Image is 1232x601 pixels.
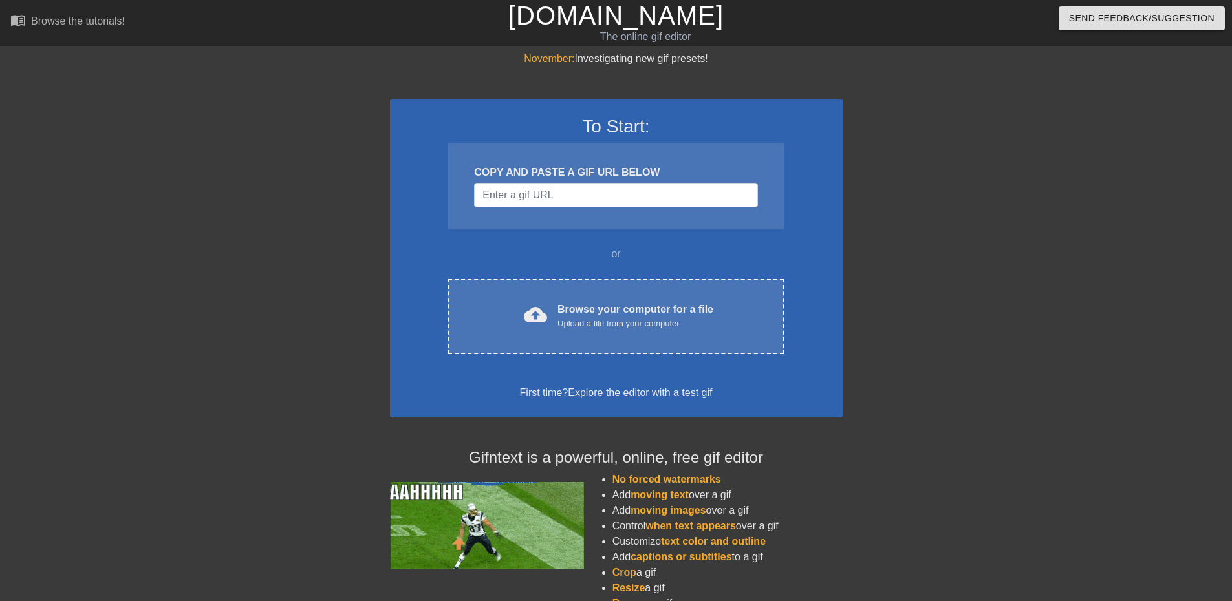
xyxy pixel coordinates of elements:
[407,116,826,138] h3: To Start:
[557,317,713,330] div: Upload a file from your computer
[524,53,574,64] span: November:
[645,520,736,531] span: when text appears
[390,51,843,67] div: Investigating new gif presets!
[612,580,843,596] li: a gif
[390,448,843,467] h4: Gifntext is a powerful, online, free gif editor
[631,505,706,516] span: moving images
[612,503,843,518] li: Add over a gif
[612,549,843,565] li: Add to a gif
[10,12,125,32] a: Browse the tutorials!
[557,302,713,330] div: Browse your computer for a file
[612,518,843,534] li: Control over a gif
[474,183,757,207] input: Username
[417,29,874,45] div: The online gif editor
[631,551,731,562] span: captions or subtitles
[612,582,645,593] span: Resize
[474,165,757,180] div: COPY AND PASTE A GIF URL BELOW
[407,385,826,401] div: First time?
[568,387,712,398] a: Explore the editor with a test gif
[424,246,809,262] div: or
[1059,6,1225,30] button: Send Feedback/Suggestion
[612,565,843,580] li: a gif
[524,303,547,326] span: cloud_upload
[661,536,766,547] span: text color and outline
[390,482,584,569] img: football_small.gif
[612,474,721,485] span: No forced watermarks
[31,16,125,26] div: Browse the tutorials!
[612,487,843,503] li: Add over a gif
[612,567,636,578] span: Crop
[508,1,724,30] a: [DOMAIN_NAME]
[612,534,843,549] li: Customize
[1069,10,1215,26] span: Send Feedback/Suggestion
[10,12,26,28] span: menu_book
[631,489,689,500] span: moving text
